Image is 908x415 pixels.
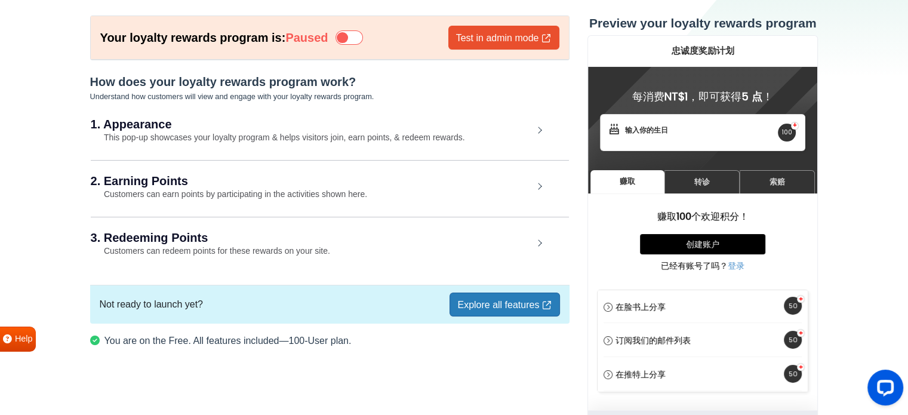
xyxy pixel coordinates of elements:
span: Help [15,333,33,346]
a: 登录 [140,226,157,235]
a: 转诊 [77,135,152,158]
p: 已经有账号了吗？ [21,225,209,236]
a: 创建账户 [53,199,178,219]
a: Gratisfaction [44,383,101,392]
h5: How does your loyalty rewards program work? [90,75,570,89]
span: | [104,383,106,392]
p: You are on the Free. All features included—100-User plan. [90,333,570,348]
h2: 2. Earning Points [91,175,533,187]
span: Not ready to launch yet? [100,297,203,312]
h2: 3. Redeeming Points [91,232,533,244]
strong: Paused [285,31,328,44]
small: Understand how customers will view and engage with your loyalty rewards program. [90,92,374,101]
a: Explore all features [450,293,559,316]
small: Customers can earn points by participating in the activities shown here. [91,189,368,199]
strong: 5 点 [154,54,175,69]
small: Customers can redeem points for these rewards on your site. [91,246,330,256]
h6: Your loyalty rewards program is: [100,30,328,45]
iframe: LiveChat chat widget [858,365,908,415]
a: Apps Mav [153,383,187,392]
h2: 忠诚度奖励计划 [7,11,224,21]
h2: 1. Appearance [91,118,533,130]
h3: 赚取 个欢迎积分！ [21,176,209,187]
a: 索赔 [152,135,227,158]
h3: Preview your loyalty rewards program [587,16,818,30]
strong: NT$1 [77,54,100,69]
p: Made with by [1,376,230,400]
a: 赚取 [3,135,77,158]
strong: 100 [89,174,104,188]
a: Test in admin mode [448,26,559,50]
h4: 每消费 ，即可获得 ！ [13,56,218,67]
small: This pop-up showcases your loyalty program & helps visitors join, earn points, & redeem rewards. [91,133,465,142]
i: ♥ [140,383,144,392]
